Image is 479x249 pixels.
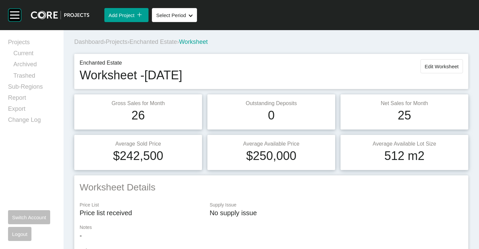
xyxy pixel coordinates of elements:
p: - [80,231,463,240]
p: Average Available Price [213,140,330,148]
p: Average Sold Price [80,140,197,148]
h1: $250,000 [246,148,296,164]
p: No supply issue [210,208,463,218]
span: Select Period [156,12,186,18]
span: Edit Worksheet [425,64,459,69]
img: core-logo-dark.3138cae2.png [31,11,89,19]
span: › [177,38,179,45]
p: Supply Issue [210,202,463,209]
span: Add Project [108,12,134,18]
p: Price List [80,202,203,209]
h1: 26 [131,107,145,124]
a: Enchanted Estate [129,38,177,45]
p: Average Available Lot Size [346,140,463,148]
a: Projects [106,38,127,45]
p: Net Sales for Month [346,100,463,107]
h1: 25 [398,107,411,124]
span: › [127,38,129,45]
p: Enchanted Estate [80,59,182,67]
p: Price list received [80,208,203,218]
h1: 0 [268,107,275,124]
h1: Worksheet - [DATE] [80,67,182,84]
span: › [104,38,106,45]
a: Dashboard [74,38,104,45]
p: Gross Sales for Month [80,100,197,107]
button: Add Project [104,8,149,22]
button: Switch Account [8,210,50,224]
button: Edit Worksheet [420,59,463,73]
h2: Worksheet Details [80,181,463,194]
a: Projects [8,38,56,49]
a: Change Log [8,116,56,127]
a: Export [8,105,56,116]
p: Outstanding Deposits [213,100,330,107]
a: Sub-Regions [8,83,56,94]
p: Notes [80,224,463,231]
h1: $242,500 [113,148,163,164]
a: Current [13,49,56,60]
button: Logout [8,227,31,241]
a: Report [8,94,56,105]
button: Select Period [152,8,197,22]
span: Worksheet [179,38,208,45]
a: Trashed [13,72,56,83]
a: Archived [13,60,56,71]
span: Logout [12,231,27,237]
span: Switch Account [12,215,46,220]
h1: 512 m2 [384,148,424,164]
